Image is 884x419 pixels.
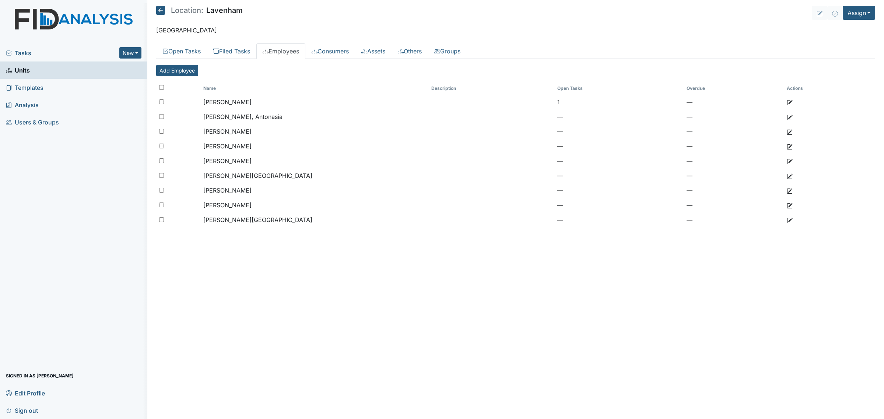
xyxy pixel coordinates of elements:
h5: Lavenham [156,6,243,15]
td: — [684,212,784,227]
td: — [554,198,684,212]
span: [PERSON_NAME] [203,142,252,150]
span: [PERSON_NAME], Antonasia [203,113,283,120]
span: Signed in as [PERSON_NAME] [6,370,74,381]
span: Units [6,64,30,76]
td: — [554,109,684,124]
span: [PERSON_NAME] [203,157,252,165]
td: — [554,183,684,198]
th: Actions [784,82,875,95]
span: Edit Profile [6,387,45,399]
span: [PERSON_NAME] [203,201,252,209]
td: — [554,212,684,227]
td: — [684,95,784,109]
td: — [684,154,784,168]
a: Tasks [6,49,119,57]
span: Location: [171,7,203,14]
span: Analysis [6,99,39,110]
a: Open Tasks [156,43,207,59]
span: Users & Groups [6,116,59,128]
td: 1 [554,95,684,109]
a: Groups [428,43,467,59]
a: Assets [355,43,392,59]
span: [PERSON_NAME][GEOGRAPHIC_DATA] [203,172,312,179]
td: — [554,124,684,139]
th: Toggle SortBy [684,82,784,95]
div: Employees [156,65,875,233]
a: Filed Tasks [207,43,256,59]
td: — [684,109,784,124]
span: [PERSON_NAME] [203,187,252,194]
td: — [554,168,684,183]
th: Toggle SortBy [554,82,684,95]
span: [PERSON_NAME] [203,128,252,135]
button: New [119,47,141,59]
td: — [684,139,784,154]
input: Toggle All Rows Selected [159,85,164,90]
a: Add Employee [156,65,198,76]
a: Others [392,43,428,59]
td: — [684,183,784,198]
td: — [554,154,684,168]
th: Toggle SortBy [428,82,555,95]
button: Assign [843,6,875,20]
p: [GEOGRAPHIC_DATA] [156,26,875,35]
td: — [554,139,684,154]
td: — [684,168,784,183]
th: Toggle SortBy [200,82,428,95]
span: [PERSON_NAME] [203,98,252,106]
a: Employees [256,43,305,59]
a: Consumers [305,43,355,59]
td: — [684,198,784,212]
td: — [684,124,784,139]
span: Templates [6,82,43,93]
span: Sign out [6,405,38,416]
span: [PERSON_NAME][GEOGRAPHIC_DATA] [203,216,312,223]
